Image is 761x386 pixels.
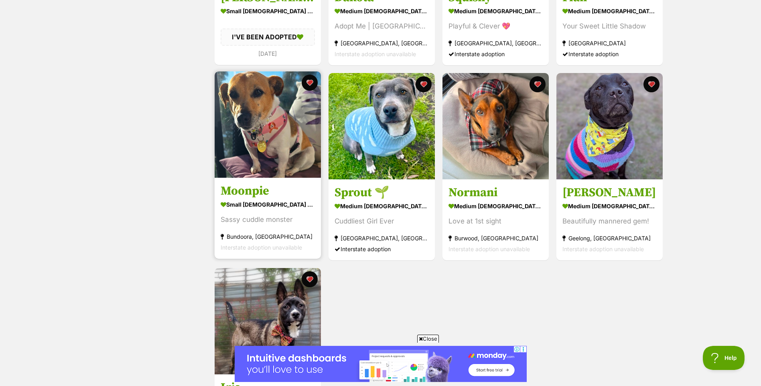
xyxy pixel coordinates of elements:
div: Adopt Me | [GEOGRAPHIC_DATA] [335,21,429,32]
img: Polly [556,73,663,179]
div: medium [DEMOGRAPHIC_DATA] Dog [335,5,429,17]
h3: Normani [448,185,543,200]
img: Normani [442,73,549,179]
a: Normani medium [DEMOGRAPHIC_DATA] Dog Love at 1st sight Burwood, [GEOGRAPHIC_DATA] Interstate ado... [442,179,549,260]
h3: Sprout 🌱 [335,185,429,200]
div: medium [DEMOGRAPHIC_DATA] Dog [562,5,657,17]
div: Interstate adoption [335,244,429,254]
button: favourite [416,76,432,92]
a: [PERSON_NAME] medium [DEMOGRAPHIC_DATA] Dog Beautifully mannered gem! Geelong, [GEOGRAPHIC_DATA] ... [556,179,663,260]
iframe: Advertisement [235,346,527,382]
div: [GEOGRAPHIC_DATA], [GEOGRAPHIC_DATA] [335,233,429,244]
div: medium [DEMOGRAPHIC_DATA] Dog [448,200,543,212]
a: Sprout 🌱 medium [DEMOGRAPHIC_DATA] Dog Cuddliest Girl Ever [GEOGRAPHIC_DATA], [GEOGRAPHIC_DATA] I... [329,179,435,260]
div: Cuddliest Girl Ever [335,216,429,227]
span: Interstate adoption unavailable [448,246,530,252]
div: medium [DEMOGRAPHIC_DATA] Dog [448,5,543,17]
a: Moonpie small [DEMOGRAPHIC_DATA] Dog Sassy cuddle monster Bundoora, [GEOGRAPHIC_DATA] Interstate ... [215,177,321,259]
div: medium [DEMOGRAPHIC_DATA] Dog [562,200,657,212]
span: Close [417,335,439,343]
button: favourite [302,75,318,91]
button: favourite [530,76,546,92]
button: favourite [302,271,318,287]
h3: Moonpie [221,183,315,199]
div: Beautifully mannered gem! [562,216,657,227]
div: Playful & Clever 💖 [448,21,543,32]
div: Sassy cuddle monster [221,214,315,225]
div: Love at 1st sight [448,216,543,227]
div: medium [DEMOGRAPHIC_DATA] Dog [335,200,429,212]
iframe: Help Scout Beacon - Open [703,346,745,370]
div: Interstate adoption [562,49,657,59]
span: Interstate adoption unavailable [335,51,416,57]
div: Burwood, [GEOGRAPHIC_DATA] [448,233,543,244]
div: [GEOGRAPHIC_DATA] [562,38,657,49]
img: Sprout 🌱 [329,73,435,179]
div: Bundoora, [GEOGRAPHIC_DATA] [221,231,315,242]
div: [GEOGRAPHIC_DATA], [GEOGRAPHIC_DATA] [448,38,543,49]
div: Your Sweet Little Shadow [562,21,657,32]
button: favourite [643,76,660,92]
img: Moonpie [215,71,321,178]
div: Interstate adoption [448,49,543,59]
h3: [PERSON_NAME] [562,185,657,200]
span: Interstate adoption unavailable [562,246,644,252]
img: Iris [215,268,321,374]
div: small [DEMOGRAPHIC_DATA] Dog [221,5,315,17]
div: [DATE] [221,48,315,59]
span: Interstate adoption unavailable [221,244,302,251]
div: Geelong, [GEOGRAPHIC_DATA] [562,233,657,244]
div: [GEOGRAPHIC_DATA], [GEOGRAPHIC_DATA] [335,38,429,49]
div: small [DEMOGRAPHIC_DATA] Dog [221,199,315,210]
div: I'VE BEEN ADOPTED [221,28,315,45]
